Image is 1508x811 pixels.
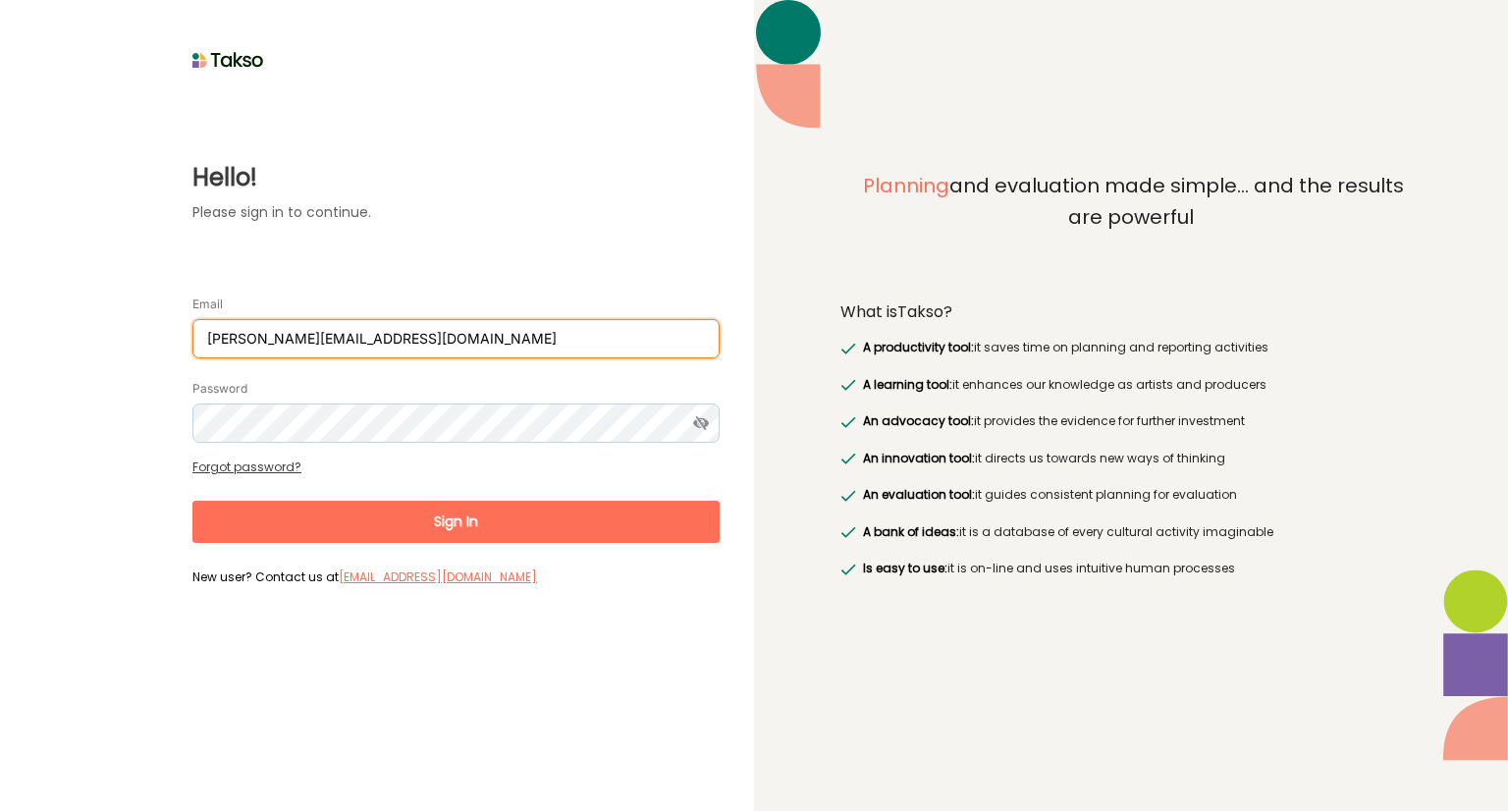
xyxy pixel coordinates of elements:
[863,339,974,355] span: A productivity tool:
[863,172,949,199] span: Planning
[897,300,952,323] span: Takso?
[863,523,959,540] span: A bank of ideas:
[859,522,1273,542] label: it is a database of every cultural activity imaginable
[859,559,1235,578] label: it is on-line and uses intuitive human processes
[863,376,952,393] span: A learning tool:
[840,302,952,322] label: What is
[192,202,720,223] label: Please sign in to continue.
[192,297,223,312] label: Email
[192,319,720,358] input: Email
[840,416,856,428] img: greenRight
[840,343,856,354] img: greenRight
[863,486,975,503] span: An evaluation tool:
[859,411,1245,431] label: it provides the evidence for further investment
[840,379,856,391] img: greenRight
[859,375,1266,395] label: it enhances our knowledge as artists and producers
[840,453,856,464] img: greenRight
[192,381,247,397] label: Password
[840,564,856,575] img: greenRight
[192,501,720,543] button: Sign In
[192,160,720,195] label: Hello!
[859,485,1237,505] label: it guides consistent planning for evaluation
[863,412,974,429] span: An advocacy tool:
[859,449,1225,468] label: it directs us towards new ways of thinking
[859,338,1268,357] label: it saves time on planning and reporting activities
[840,490,856,502] img: greenRight
[192,568,720,585] label: New user? Contact us at
[192,459,301,475] a: Forgot password?
[863,450,975,466] span: An innovation tool:
[863,560,947,576] span: Is easy to use:
[339,568,537,587] label: [EMAIL_ADDRESS][DOMAIN_NAME]
[840,171,1423,277] label: and evaluation made simple... and the results are powerful
[192,45,264,75] img: taksoLoginLogo
[840,526,856,538] img: greenRight
[339,568,537,585] a: [EMAIL_ADDRESS][DOMAIN_NAME]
